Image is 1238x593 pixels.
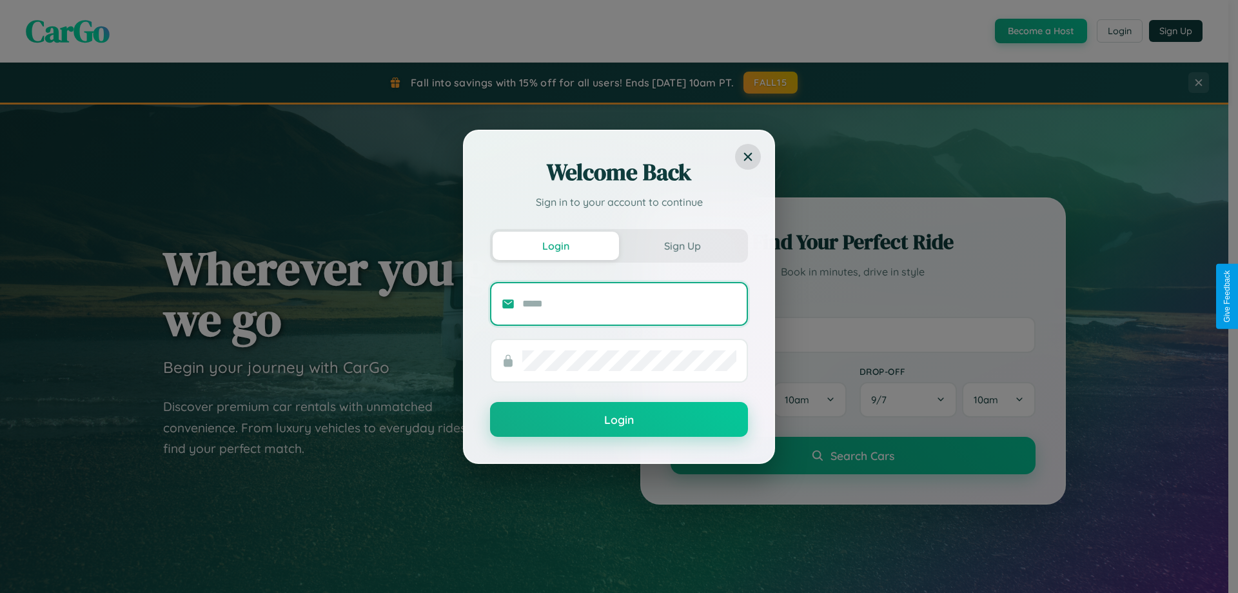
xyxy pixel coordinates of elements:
[490,194,748,210] p: Sign in to your account to continue
[619,232,745,260] button: Sign Up
[1223,270,1232,323] div: Give Feedback
[493,232,619,260] button: Login
[490,157,748,188] h2: Welcome Back
[490,402,748,437] button: Login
